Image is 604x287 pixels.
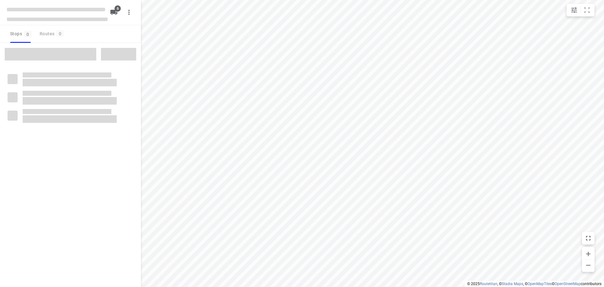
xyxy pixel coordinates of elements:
[528,282,552,286] a: OpenMapTiles
[467,282,601,286] li: © 2025 , © , © © contributors
[567,4,595,16] div: small contained button group
[555,282,581,286] a: OpenStreetMap
[502,282,523,286] a: Stadia Maps
[568,4,580,16] button: Map settings
[480,282,497,286] a: Routetitan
